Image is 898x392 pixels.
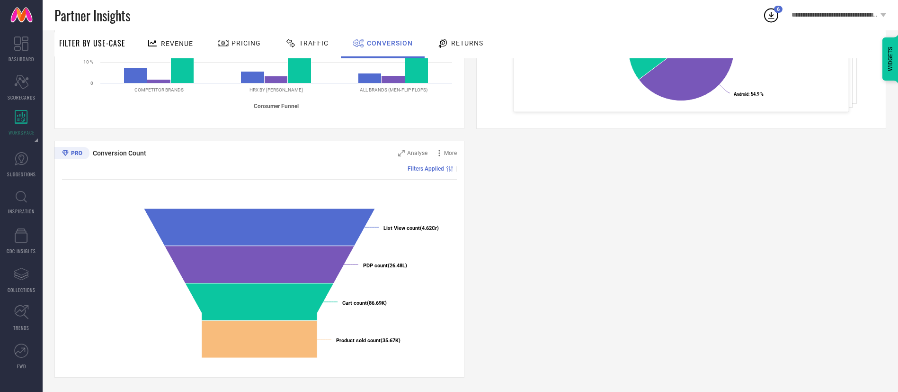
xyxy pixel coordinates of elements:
[134,87,184,92] text: COMPETITOR BRANDS
[383,225,439,231] text: (4.62Cr)
[363,263,388,269] tspan: PDP count
[734,91,764,97] text: : 54.9 %
[444,150,457,156] span: More
[254,103,299,109] tspan: Consumer Funnel
[17,363,26,370] span: FWD
[763,7,780,24] div: Open download list
[13,324,29,331] span: TRENDS
[299,39,329,47] span: Traffic
[93,149,146,157] span: Conversion Count
[54,147,89,161] div: Premium
[367,39,413,47] span: Conversion
[7,247,36,255] span: CDC INSIGHTS
[398,150,405,156] svg: Zoom
[83,59,93,64] text: 10 %
[8,94,36,101] span: SCORECARDS
[342,300,367,306] tspan: Cart count
[734,91,748,97] tspan: Android
[360,87,427,92] text: ALL BRANDS (MEN-FLIP FLOPS)
[8,208,35,215] span: INSPIRATION
[342,300,387,306] text: (86.69K)
[451,39,483,47] span: Returns
[54,6,130,25] span: Partner Insights
[59,37,125,49] span: Filter By Use-Case
[231,39,261,47] span: Pricing
[90,81,93,86] text: 0
[408,165,444,172] span: Filters Applied
[8,286,36,293] span: COLLECTIONS
[249,87,303,92] text: HRX BY [PERSON_NAME]
[336,337,381,344] tspan: Product sold count
[383,225,420,231] tspan: List View count
[7,171,36,178] span: SUGGESTIONS
[9,129,35,136] span: WORKSPACE
[363,263,407,269] text: (26.48L)
[9,55,34,63] span: DASHBOARD
[455,165,457,172] span: |
[161,40,193,47] span: Revenue
[407,150,427,156] span: Analyse
[777,6,780,12] span: 6
[336,337,400,344] text: (35.67K)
